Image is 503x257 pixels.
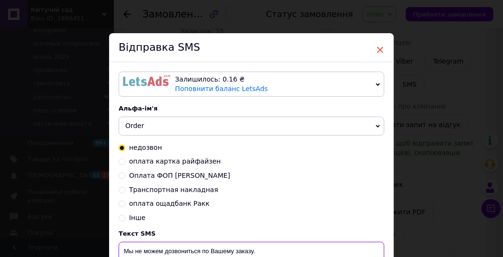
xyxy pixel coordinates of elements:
div: Залишилось: 0.16 ₴ [175,75,372,84]
div: Текст SMS [119,230,384,237]
span: Транспортная накладная [129,186,218,193]
span: Order [125,122,144,129]
div: Відправка SMS [109,33,394,62]
span: оплата картка райфайзен [129,157,221,165]
span: × [376,42,384,58]
span: недозвон [129,144,162,151]
span: Оплата ФОП [PERSON_NAME] [129,172,230,179]
span: Інше [129,214,146,221]
span: оплата ощадбанк Ракк [129,200,210,207]
span: Альфа-ім'я [119,105,158,112]
a: Поповнити баланс LetsAds [175,85,268,92]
